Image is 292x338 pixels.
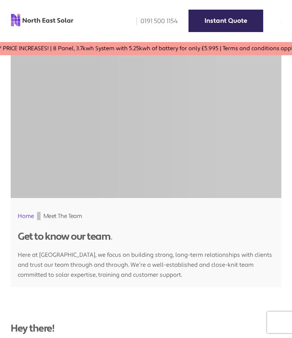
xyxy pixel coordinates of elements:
p: Here at [GEOGRAPHIC_DATA], we focus on building strong, long-term relationships with clients and ... [18,243,274,280]
a: Home [18,212,34,220]
img: north east solar logo [11,14,74,27]
a: Instant Quote [189,10,263,32]
img: gif;base64,R0lGODdhAQABAPAAAMPDwwAAACwAAAAAAQABAAACAkQBADs= [37,212,41,220]
img: NE SOLAR VAN [11,55,281,198]
span: . [110,230,112,243]
img: menu icon [281,22,281,23]
a: 0191 500 1154 [132,17,178,25]
h1: Get to know our team [18,231,274,243]
span: Meet The Team [43,212,82,220]
div: Hey there! [11,323,277,335]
